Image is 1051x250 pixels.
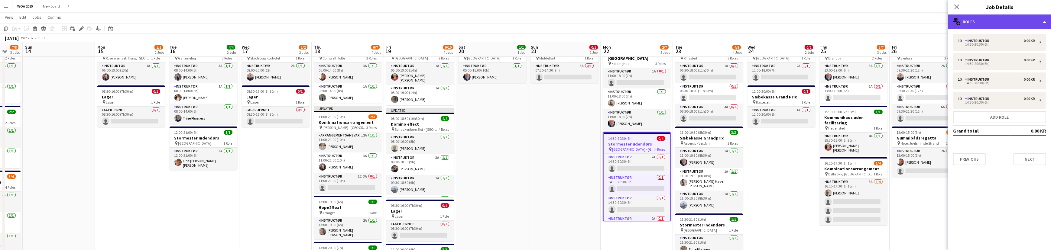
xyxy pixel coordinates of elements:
app-card-role: Lager Jernet0/108:30-16:00 (7h30m) [97,107,165,127]
div: 0.00 KR [1024,58,1035,62]
span: Sun [25,44,32,50]
a: Jobs [30,13,44,21]
span: Skodsborg Kurhotel [251,56,280,60]
span: 1 Role [296,100,305,104]
span: Edit [19,14,26,20]
app-card-role: Instruktør3A1/112:00-21:00 (9h)Line [PERSON_NAME] [PERSON_NAME] [170,148,237,170]
div: 11:00-19:30 (8h30m)3/3Sæbekasse Grandprix Asperup - Vestfyn3 RolesInstruktør1A1/111:00-19:30 (8h3... [675,127,743,211]
span: 7/8 [10,45,18,50]
span: Mon [97,44,105,50]
app-card-role: Instruktør1A1/106:00-19:00 (13h)[PERSON_NAME] [97,62,165,83]
span: 4 Roles [5,185,16,190]
span: 3/7 [877,45,885,50]
span: 1/1 [368,200,377,204]
span: Amager [323,210,335,215]
div: 07:30-14:30 (7h)0/1Quiz Adventure Middelfart1 RoleInstruktør3A0/107:30-14:30 (7h) [531,41,598,83]
app-card-role: Instruktør3A1/108:00-14:00 (6h)[PERSON_NAME] [170,62,237,83]
button: Previous [953,153,986,165]
span: 1/1 [874,110,883,114]
span: 20 [458,48,465,55]
app-card-role: Instruktør1/108:00-14:00 (6h)Trine Flørnæss [170,104,237,124]
app-card-role: Instruktør1/111:00-18:00 (7h)[PERSON_NAME] [603,88,671,109]
div: 13:00-19:00 (6h)1/2Murder Investigation Brøndby2 RolesInstruktør3A1/113:00-19:00 (6h)[PERSON_NAME... [820,41,887,104]
span: 0/1 [802,89,810,94]
span: 16:15-17:30 (1h15m) [825,161,856,165]
div: 0.00 KR [1024,39,1035,43]
button: WOA 2025 [12,0,38,12]
app-card-role: Instruktør2A0/111:00-18:00 (7h) [748,62,815,83]
app-card-role: Instruktør0/114:30-20:30 (6h) [604,195,670,215]
span: Schackenborg Slot - [GEOGRAPHIC_DATA] [395,127,439,132]
span: 11:00-19:30 (8h30m) [680,130,712,135]
div: 05:00-19:00 (14h)2/2Teamdag med læring [GEOGRAPHIC_DATA]2 RolesInstruktør1A1/105:00-19:00 (14h)[P... [386,41,454,105]
span: 12:00-21:00 (9h) [174,130,199,135]
span: 2/7 [660,45,669,50]
app-card-role: Instruktør1/111:00-18:00 (7h)[PERSON_NAME] [603,109,671,130]
app-job-card: 09:30-21:30 (12h)1/3Fangerne på fortet Værløse3 RolesInstruktør2A1/109:30-21:30 (12h)[PERSON_NAME... [892,41,960,124]
div: Updated [314,106,382,111]
h3: Domino effect [386,121,454,127]
app-job-card: 12:00-15:00 (3h)1/2Gummibådsregatta Hotel Juelsminde Strand1 RoleInstruktør2A1/212:00-15:00 (3h)[... [892,127,960,177]
app-card-role: Instruktør1A1/111:00-19:30 (8h30m)[PERSON_NAME] [675,148,743,168]
span: 1/2 [154,45,163,50]
div: 14:30-20:30 (6h) [958,82,1035,85]
span: Gammelrøj [178,56,196,60]
app-card-role: Instruktør1/108:00-16:00 (8h)[PERSON_NAME] [386,134,454,154]
app-job-card: 11:00-18:00 (7h)0/1Forræderne [GEOGRAPHIC_DATA]1 RoleInstruktør2A0/111:00-18:00 (7h) [748,41,815,83]
span: 0/1 [296,89,305,94]
div: 1 x [958,58,965,62]
app-card-role: Instruktør1/1 [386,195,454,216]
div: 2 Jobs [660,50,670,55]
span: Comwell Holte [323,56,345,60]
span: 18 [313,48,322,55]
div: 06:00-19:00 (13h)1/1Kombinationsarrangement Rosenvænget, Høng, [GEOGRAPHIC_DATA]1 RoleInstruktør1... [97,41,165,83]
span: Fri [892,44,897,50]
span: 1 Role [802,56,810,60]
button: Next [1014,153,1046,165]
span: 3 Roles [728,141,738,146]
div: [DATE] [5,35,19,41]
span: 1 Role [224,141,232,146]
app-job-card: 06:00-14:00 (8h)2/2Pipeline Projekt Comwell Holte2 RolesInstruktør3A1/106:00-14:00 (8h)[PERSON_NA... [314,41,382,104]
span: Asperup - Vestfyn [684,141,710,146]
div: 12:00-21:00 (9h)1/1Stormester Indendørs [GEOGRAPHIC_DATA]1 RoleInstruktør3A1/112:00-21:00 (9h)Lin... [170,127,237,170]
app-job-card: 08:30-16:00 (7h30m)0/1Lager Lager1 RoleLager Jernet0/108:30-16:00 (7h30m) [386,200,454,241]
span: 3/3 [730,130,738,135]
span: 1 Role [874,172,883,176]
span: 13:00-19:00 (6h) [319,200,343,204]
a: View [2,13,16,21]
app-card-role: Instruktør2A0/114:30-20:30 (6h) [604,154,670,174]
app-job-card: 15:30-18:00 (2h30m)1/1Kommunikaos uden facilitering Hedensted1 RoleInstruktør4A1/115:30-18:00 (2h... [820,106,887,155]
h3: Kombinationsarrangement [820,166,887,171]
span: 0/1 [589,45,598,50]
app-card-role: Instruktør1A1/105:00-19:00 (14h)[PERSON_NAME] [PERSON_NAME] [386,62,454,85]
div: 08:30-16:00 (7h30m)0/1Lager Lager1 RoleLager Jernet0/108:30-16:00 (7h30m) [97,85,165,127]
app-job-card: 08:30-16:00 (7h30m)0/1Lager Lager1 RoleLager Jernet0/108:30-16:00 (7h30m) [242,85,310,127]
span: Hotel Juelsminde Strand [901,141,939,146]
td: 0.00 KR [1011,126,1046,136]
span: 0/2 [805,45,813,50]
app-card-role: Instruktør1/105:00-15:00 (10h)[PERSON_NAME] [459,62,526,83]
div: 2 Jobs [227,50,236,55]
div: Instruktør [965,97,992,101]
h3: Stormester Indendørs [170,135,237,141]
app-card-role: Instruktør2A0/114:30-20:30 (6h) [604,215,670,236]
span: 1 Role [585,56,594,60]
span: Lager [106,100,115,104]
span: 25 [819,48,827,55]
span: 4 Roles [439,127,449,132]
app-job-card: 14:30-20:30 (6h)0/4Stormester udendørs [GEOGRAPHIC_DATA] - [GEOGRAPHIC_DATA]4 RolesInstruktør2A0/... [603,132,671,221]
span: [GEOGRAPHIC_DATA] [684,228,717,232]
span: [GEOGRAPHIC_DATA] [756,56,790,60]
h3: Kombinationsarrangement [314,120,382,125]
span: 21 [530,48,538,55]
span: 23 [674,48,682,55]
span: 1/2 [299,45,307,50]
app-job-card: 08:00-20:00 (12h)1/1Fangerne på fortet Skodsborg Kurhotel1 RoleInstruktør2A1/108:00-20:00 (12h)[P... [242,41,310,83]
span: 9/10 [443,45,453,50]
app-card-role: Instruktør3A1/416:15-17:30 (1h15m)[PERSON_NAME] [820,178,887,225]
